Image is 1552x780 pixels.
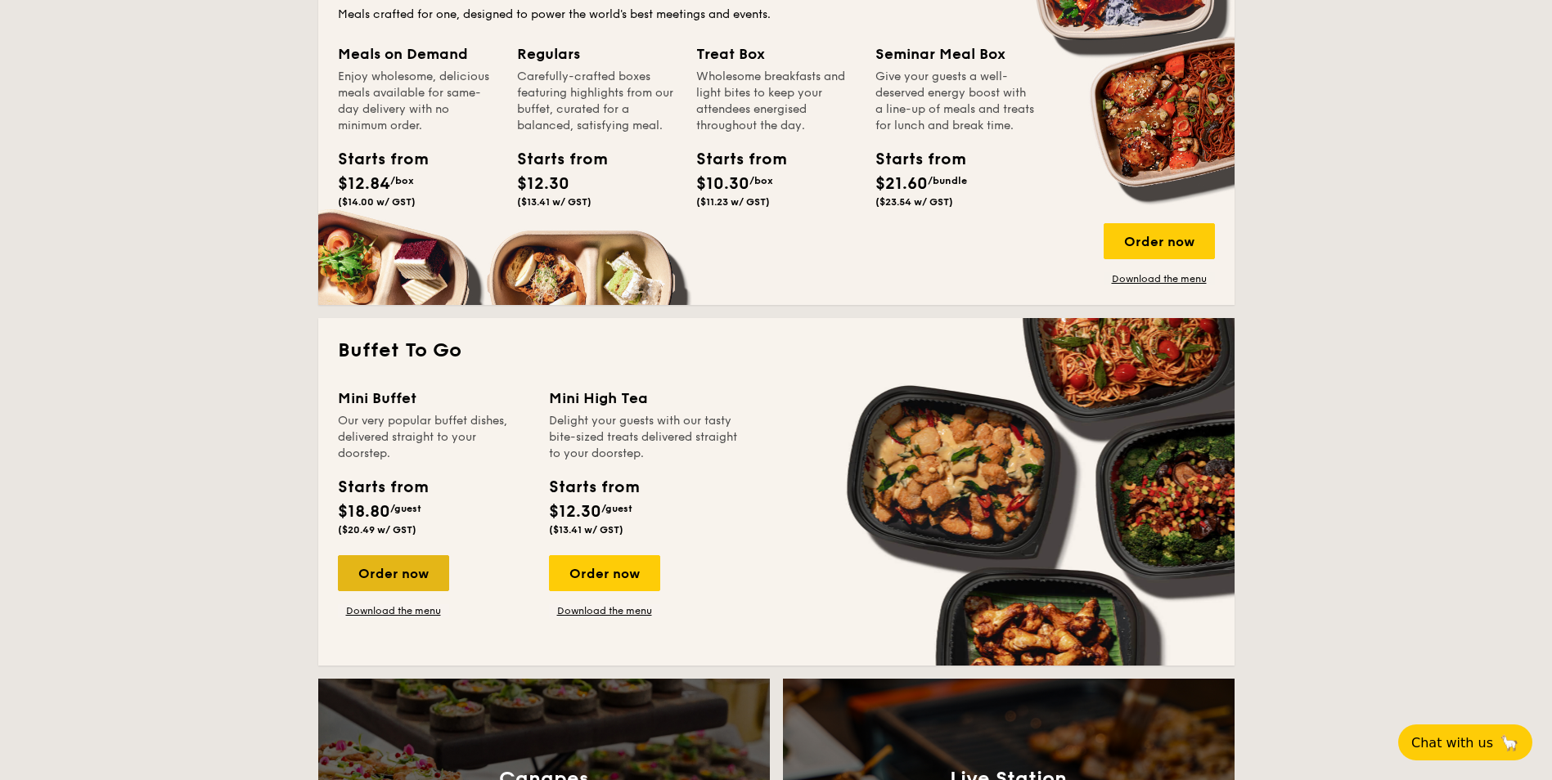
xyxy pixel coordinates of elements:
div: Starts from [517,147,591,172]
a: Download the menu [1104,272,1215,285]
div: Starts from [338,475,427,500]
div: Delight your guests with our tasty bite-sized treats delivered straight to your doorstep. [549,413,740,462]
div: Seminar Meal Box [875,43,1035,65]
span: Chat with us [1411,735,1493,751]
span: ($23.54 w/ GST) [875,196,953,208]
a: Download the menu [549,604,660,617]
div: Carefully-crafted boxes featuring highlights from our buffet, curated for a balanced, satisfying ... [517,69,677,134]
span: ($20.49 w/ GST) [338,524,416,536]
div: Meals crafted for one, designed to power the world's best meetings and events. [338,7,1215,23]
span: $21.60 [875,174,928,194]
div: Order now [338,555,449,591]
div: Treat Box [696,43,856,65]
div: Starts from [696,147,770,172]
div: Starts from [338,147,412,172]
div: Order now [549,555,660,591]
button: Chat with us🦙 [1398,724,1532,760]
div: Mini High Tea [549,387,740,410]
div: Our very popular buffet dishes, delivered straight to your doorstep. [338,413,529,462]
div: Order now [1104,223,1215,259]
span: $10.30 [696,174,749,194]
span: ($13.41 w/ GST) [517,196,592,208]
span: $12.30 [549,502,601,522]
div: Regulars [517,43,677,65]
div: Meals on Demand [338,43,497,65]
div: Starts from [875,147,949,172]
div: Starts from [549,475,638,500]
span: /guest [601,503,632,514]
span: ($14.00 w/ GST) [338,196,416,208]
span: $18.80 [338,502,390,522]
span: $12.84 [338,174,390,194]
span: ($13.41 w/ GST) [549,524,623,536]
span: ($11.23 w/ GST) [696,196,770,208]
span: $12.30 [517,174,569,194]
div: Wholesome breakfasts and light bites to keep your attendees energised throughout the day. [696,69,856,134]
span: /box [390,175,414,186]
span: /bundle [928,175,967,186]
span: /box [749,175,773,186]
h2: Buffet To Go [338,338,1215,364]
div: Enjoy wholesome, delicious meals available for same-day delivery with no minimum order. [338,69,497,134]
div: Give your guests a well-deserved energy boost with a line-up of meals and treats for lunch and br... [875,69,1035,134]
span: /guest [390,503,421,514]
div: Mini Buffet [338,387,529,410]
a: Download the menu [338,604,449,617]
span: 🦙 [1500,733,1519,752]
